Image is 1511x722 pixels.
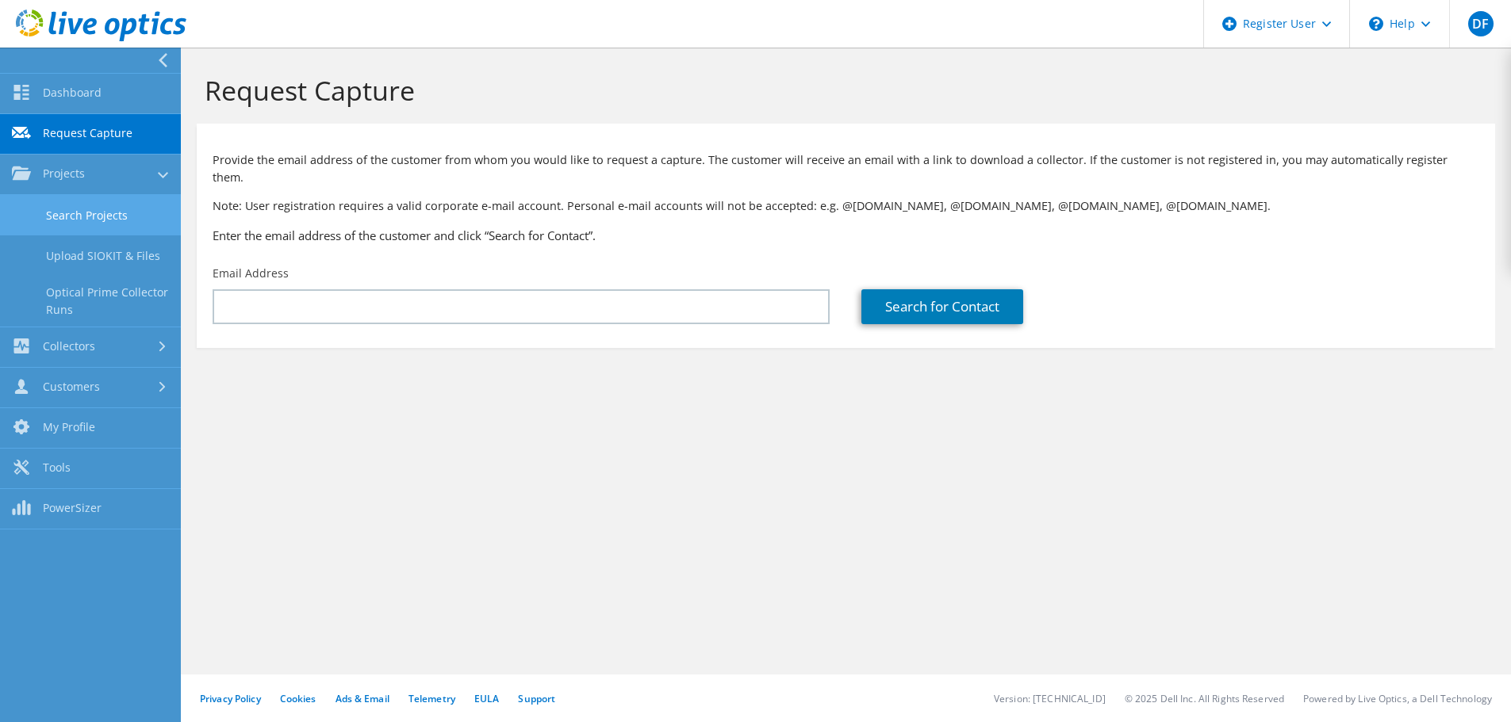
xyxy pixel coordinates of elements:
[336,692,389,705] a: Ads & Email
[280,692,316,705] a: Cookies
[200,692,261,705] a: Privacy Policy
[1125,692,1284,705] li: © 2025 Dell Inc. All Rights Reserved
[1468,11,1494,36] span: DF
[205,74,1479,107] h1: Request Capture
[213,227,1479,244] h3: Enter the email address of the customer and click “Search for Contact”.
[408,692,455,705] a: Telemetry
[213,265,289,281] label: Email Address
[1369,17,1383,31] svg: \n
[474,692,499,705] a: EULA
[518,692,555,705] a: Support
[213,151,1479,186] p: Provide the email address of the customer from whom you would like to request a capture. The cust...
[861,289,1023,324] a: Search for Contact
[994,692,1106,705] li: Version: [TECHNICAL_ID]
[213,197,1479,215] p: Note: User registration requires a valid corporate e-mail account. Personal e-mail accounts will ...
[1303,692,1492,705] li: Powered by Live Optics, a Dell Technology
